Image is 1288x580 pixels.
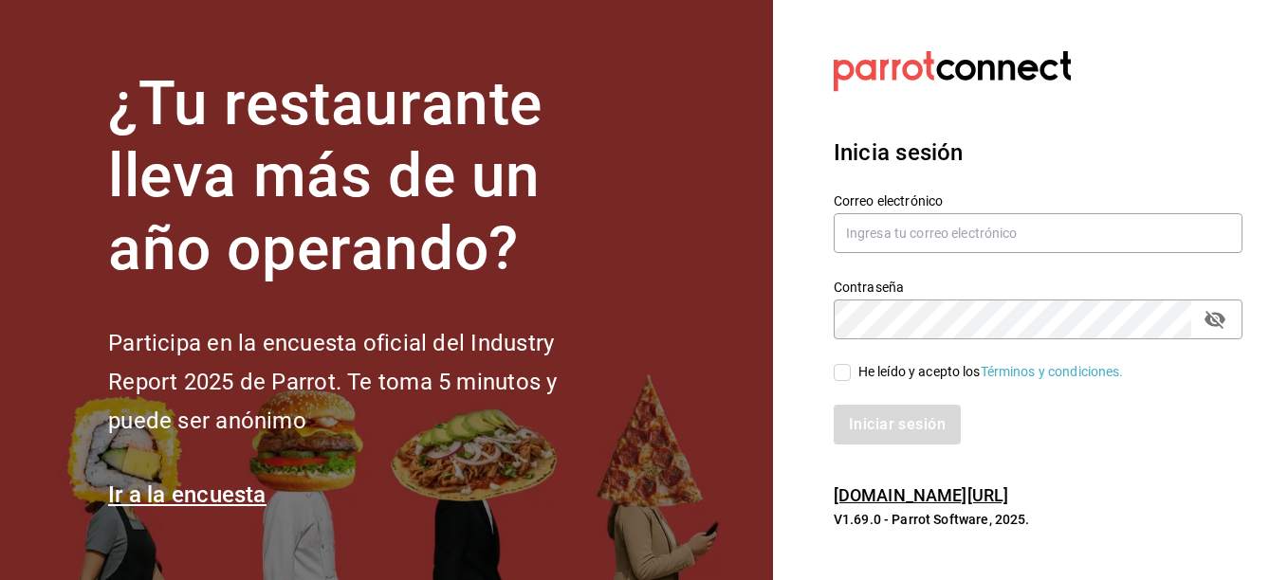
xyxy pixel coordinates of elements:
a: Ir a la encuesta [108,481,267,508]
a: Términos y condiciones. [981,364,1124,379]
p: V1.69.0 - Parrot Software, 2025. [834,510,1242,529]
label: Contraseña [834,280,1242,293]
input: Ingresa tu correo electrónico [834,213,1242,253]
h3: Inicia sesión [834,136,1242,170]
h2: Participa en la encuesta oficial del Industry Report 2025 de Parrot. Te toma 5 minutos y puede se... [108,324,620,440]
h1: ¿Tu restaurante lleva más de un año operando? [108,68,620,286]
a: [DOMAIN_NAME][URL] [834,485,1008,505]
div: He leído y acepto los [858,362,1124,382]
label: Correo electrónico [834,193,1242,207]
button: passwordField [1199,303,1231,335]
